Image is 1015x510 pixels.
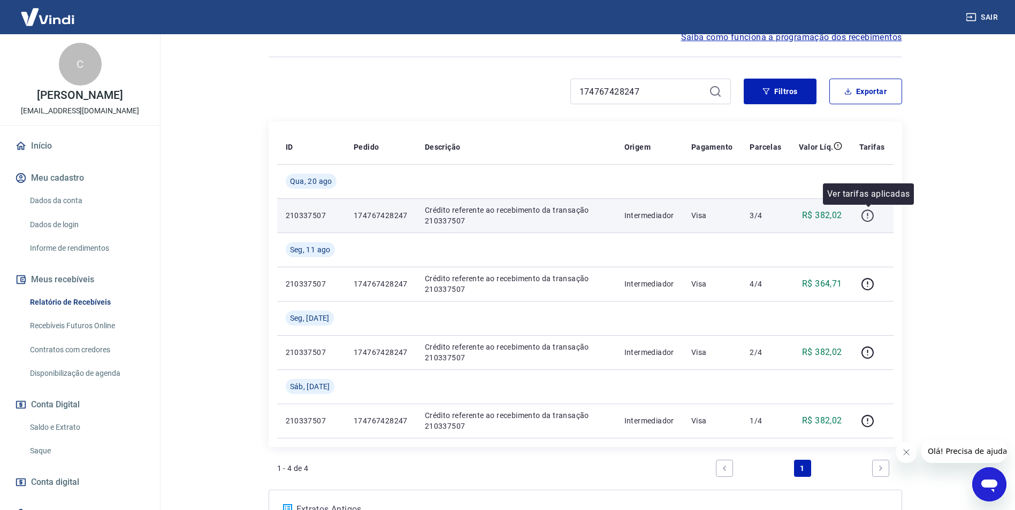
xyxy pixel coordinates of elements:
span: Sáb, [DATE] [290,381,330,392]
a: Saldo e Extrato [26,416,147,438]
p: [PERSON_NAME] [37,90,123,101]
input: Busque pelo número do pedido [579,83,705,99]
span: Seg, [DATE] [290,313,330,323]
div: C [59,43,102,86]
p: Parcelas [750,142,781,152]
p: Intermediador [624,347,674,358]
a: Informe de rendimentos [26,237,147,259]
p: Visa [691,279,733,289]
iframe: Mensagem da empresa [921,439,1006,463]
p: Visa [691,415,733,426]
span: Olá! Precisa de ajuda? [6,7,90,16]
a: Previous page [716,460,733,477]
a: Dados da conta [26,190,147,212]
p: 210337507 [286,347,337,358]
p: 174767428247 [354,415,408,426]
p: 3/4 [750,210,781,221]
p: Crédito referente ao recebimento da transação 210337507 [425,342,607,363]
p: Valor Líq. [799,142,834,152]
p: 1/4 [750,415,781,426]
a: Relatório de Recebíveis [26,291,147,313]
a: Saiba como funciona a programação dos recebimentos [681,31,902,44]
button: Exportar [829,79,902,104]
a: Saque [26,440,147,462]
p: Descrição [425,142,461,152]
p: 4/4 [750,279,781,289]
p: ID [286,142,293,152]
button: Meus recebíveis [13,268,147,291]
ul: Pagination [712,455,894,481]
p: Pagamento [691,142,733,152]
p: Ver tarifas aplicadas [827,188,910,200]
a: Recebíveis Futuros Online [26,315,147,337]
p: Crédito referente ao recebimento da transação 210337507 [425,205,607,226]
p: R$ 382,02 [802,346,842,359]
span: Seg, 11 ago [290,244,331,255]
a: Next page [872,460,889,477]
a: Contratos com credores [26,339,147,361]
p: 210337507 [286,279,337,289]
p: 210337507 [286,415,337,426]
p: 210337507 [286,210,337,221]
p: 174767428247 [354,279,408,289]
img: Vindi [13,1,82,33]
button: Meu cadastro [13,166,147,190]
button: Filtros [744,79,816,104]
p: Intermediador [624,279,674,289]
p: R$ 364,71 [802,277,842,290]
iframe: Fechar mensagem [896,442,917,463]
a: Page 1 is your current page [794,460,811,477]
p: 1 - 4 de 4 [277,463,309,474]
p: R$ 382,02 [802,209,842,222]
button: Conta Digital [13,393,147,416]
p: Pedido [354,142,379,152]
p: Visa [691,347,733,358]
span: Conta digital [31,475,79,490]
p: Crédito referente ao recebimento da transação 210337507 [425,410,607,431]
p: Intermediador [624,415,674,426]
a: Disponibilização de agenda [26,362,147,384]
a: Conta digital [13,470,147,494]
span: Qua, 20 ago [290,176,332,187]
p: 174767428247 [354,347,408,358]
p: 2/4 [750,347,781,358]
p: [EMAIL_ADDRESS][DOMAIN_NAME] [21,105,139,117]
p: R$ 382,02 [802,414,842,427]
p: Tarifas [859,142,885,152]
iframe: Botão para abrir a janela de mensagens [972,467,1006,501]
p: Origem [624,142,651,152]
p: Intermediador [624,210,674,221]
p: Visa [691,210,733,221]
a: Início [13,134,147,158]
p: 174767428247 [354,210,408,221]
button: Sair [964,7,1002,27]
p: Crédito referente ao recebimento da transação 210337507 [425,273,607,295]
a: Dados de login [26,214,147,236]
